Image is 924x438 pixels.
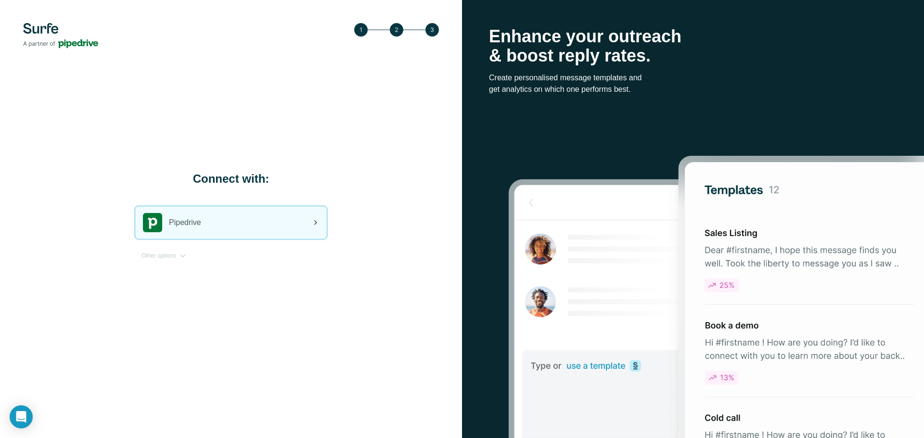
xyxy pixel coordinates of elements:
[489,72,897,84] p: Create personalised message templates and
[141,251,176,260] span: Other options
[169,217,201,228] span: Pipedrive
[508,156,924,438] img: Surfe Stock Photo - Selling good vibes
[354,23,439,37] img: Step 3
[489,84,897,95] p: get analytics on which one performs best.
[23,23,98,48] img: Surfe's logo
[489,27,897,46] p: Enhance your outreach
[10,405,33,428] div: Open Intercom Messenger
[143,213,162,232] img: pipedrive's logo
[135,171,327,187] h1: Connect with:
[489,46,897,65] p: & boost reply rates.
